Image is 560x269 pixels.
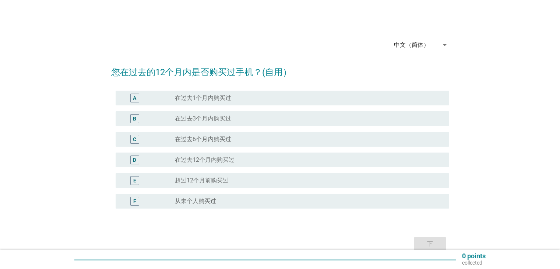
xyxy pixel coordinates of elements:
[175,177,229,184] label: 超过12个月前购买过
[394,42,429,48] div: 中文（简体）
[440,41,449,49] i: arrow_drop_down
[175,198,216,205] label: 从未个人购买过
[133,94,136,102] div: A
[175,136,231,143] label: 在过去6个月内购买过
[133,177,136,185] div: E
[462,253,486,259] p: 0 points
[133,115,136,123] div: B
[175,94,231,102] label: 在过去1个月内购买过
[175,156,235,164] label: 在过去12个月内购买过
[111,58,449,79] h2: 您在过去的12个月内是否购买过手机？(自用）
[175,115,231,122] label: 在过去3个月内购买过
[133,198,136,205] div: F
[133,156,136,164] div: D
[462,259,486,266] p: collected
[133,136,136,143] div: C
